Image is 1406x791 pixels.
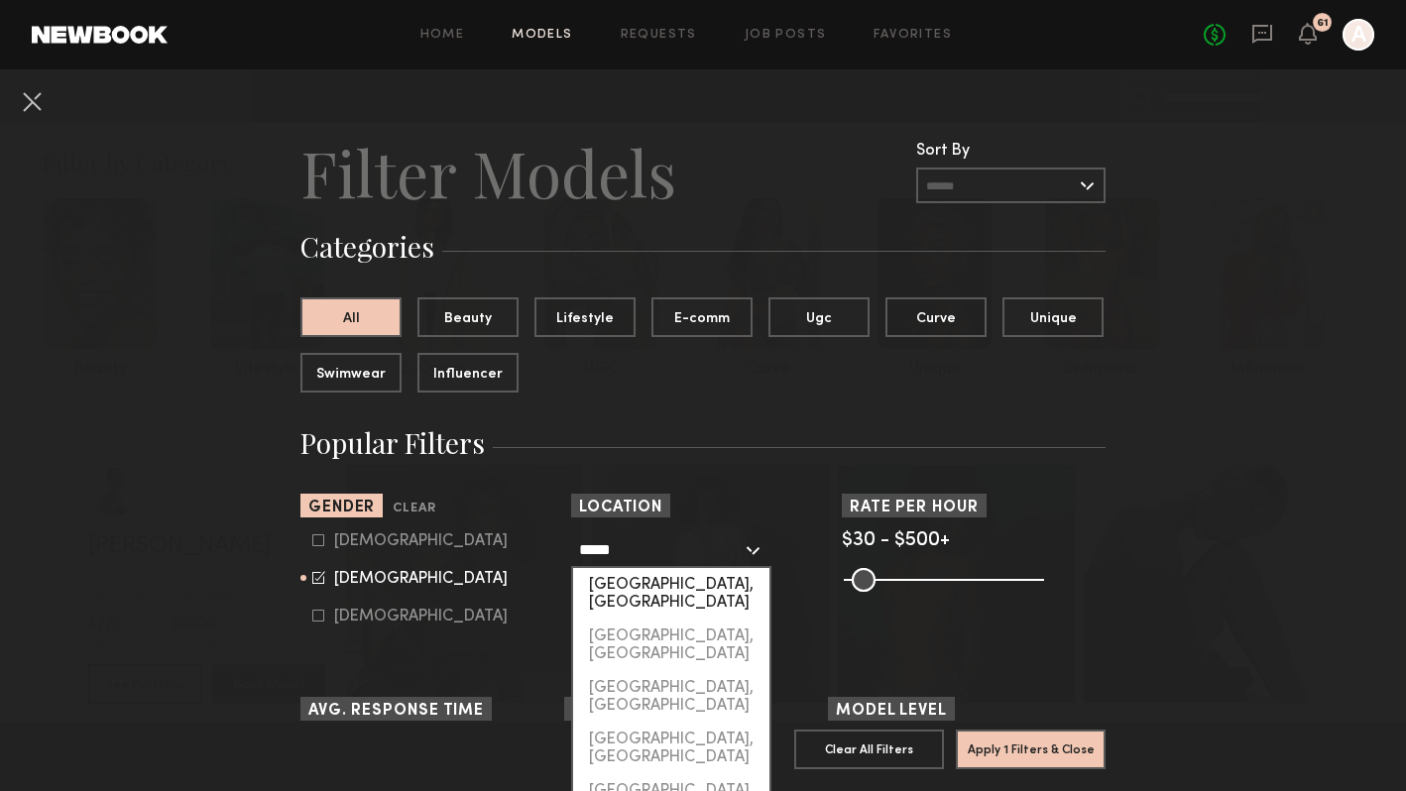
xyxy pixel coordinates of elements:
[956,730,1106,769] button: Apply 1 Filters & Close
[768,297,870,337] button: Ugc
[534,297,636,337] button: Lifestyle
[916,143,1106,160] div: Sort By
[16,85,48,121] common-close-button: Cancel
[573,568,769,620] div: [GEOGRAPHIC_DATA], [GEOGRAPHIC_DATA]
[874,29,952,42] a: Favorites
[393,498,435,520] button: Clear
[745,29,827,42] a: Job Posts
[300,228,1106,266] h3: Categories
[573,620,769,671] div: [GEOGRAPHIC_DATA], [GEOGRAPHIC_DATA]
[512,29,572,42] a: Models
[334,611,508,622] div: [DEMOGRAPHIC_DATA]
[417,353,519,393] button: Influencer
[836,704,947,719] span: Model Level
[16,85,48,117] button: Cancel
[417,297,519,337] button: Beauty
[334,535,508,547] div: [DEMOGRAPHIC_DATA]
[308,704,484,719] span: Avg. Response Time
[573,671,769,723] div: [GEOGRAPHIC_DATA], [GEOGRAPHIC_DATA]
[794,730,944,769] button: Clear All Filters
[300,133,676,212] h2: Filter Models
[573,723,769,774] div: [GEOGRAPHIC_DATA], [GEOGRAPHIC_DATA]
[300,353,402,393] button: Swimwear
[885,297,987,337] button: Curve
[651,297,753,337] button: E-comm
[334,573,508,585] div: [DEMOGRAPHIC_DATA]
[850,501,979,515] span: Rate per Hour
[1002,297,1104,337] button: Unique
[300,424,1106,462] h3: Popular Filters
[300,297,402,337] button: All
[308,501,375,515] span: Gender
[842,531,950,550] span: $30 - $500+
[1317,18,1329,29] div: 61
[621,29,697,42] a: Requests
[420,29,465,42] a: Home
[579,501,662,515] span: Location
[1343,19,1374,51] a: A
